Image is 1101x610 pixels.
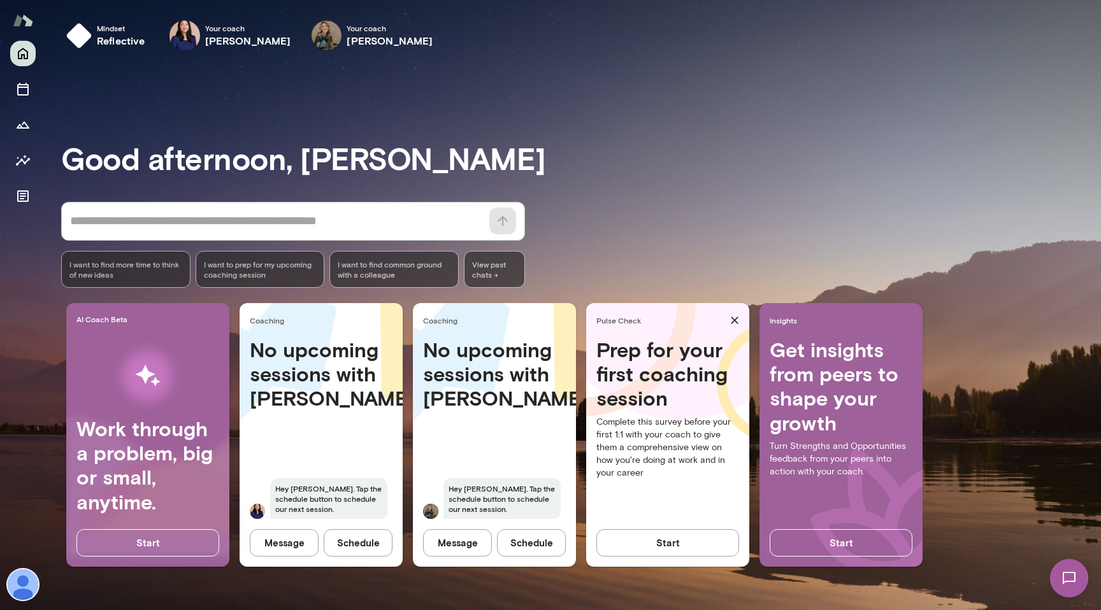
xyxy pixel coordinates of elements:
[76,416,219,514] h4: Work through a problem, big or small, anytime.
[423,504,438,519] img: Jessica Brown Brown
[324,529,392,556] button: Schedule
[596,337,739,411] h4: Prep for your first coaching session
[8,569,38,600] img: Jennie Becker
[10,41,36,66] button: Home
[423,529,492,556] button: Message
[347,33,433,48] h6: [PERSON_NAME]
[76,529,219,556] button: Start
[61,251,191,288] div: I want to find more time to think of new ideas
[423,337,566,411] h4: No upcoming sessions with [PERSON_NAME]
[97,23,145,33] span: Mindset
[205,23,291,33] span: Your coach
[250,315,398,325] span: Coaching
[770,315,917,325] span: Insights
[329,251,459,288] div: I want to find common ground with a colleague
[76,314,224,324] span: AI Coach Beta
[250,529,319,556] button: Message
[443,478,561,519] span: Hey [PERSON_NAME]. Tap the schedule button to schedule our next session.
[10,148,36,173] button: Insights
[91,336,205,416] img: AI Workflows
[161,15,300,56] div: Leah KimYour coach[PERSON_NAME]
[497,529,566,556] button: Schedule
[69,259,182,280] span: I want to find more time to think of new ideas
[10,76,36,102] button: Sessions
[770,529,912,556] button: Start
[10,112,36,138] button: Growth Plan
[770,337,912,436] h4: Get insights from peers to shape your growth
[250,337,392,411] h4: No upcoming sessions with [PERSON_NAME]
[204,259,317,280] span: I want to prep for my upcoming coaching session
[250,504,265,519] img: Leah Kim Kim
[464,251,525,288] span: View past chats ->
[596,315,725,325] span: Pulse Check
[770,440,912,478] p: Turn Strengths and Opportunities feedback from your peers into action with your coach.
[311,20,342,51] img: Jessica Brown
[596,529,739,556] button: Start
[205,33,291,48] h6: [PERSON_NAME]
[97,33,145,48] h6: reflective
[66,23,92,48] img: mindset
[347,23,433,33] span: Your coach
[13,8,33,32] img: Mento
[302,15,442,56] div: Jessica BrownYour coach[PERSON_NAME]
[196,251,325,288] div: I want to prep for my upcoming coaching session
[10,183,36,209] button: Documents
[423,315,571,325] span: Coaching
[270,478,387,519] span: Hey [PERSON_NAME]. Tap the schedule button to schedule our next session.
[61,15,155,56] button: Mindsetreflective
[61,140,1101,176] h3: Good afternoon, [PERSON_NAME]
[169,20,200,51] img: Leah Kim
[596,416,739,479] p: Complete this survey before your first 1:1 with your coach to give them a comprehensive view on h...
[338,259,450,280] span: I want to find common ground with a colleague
